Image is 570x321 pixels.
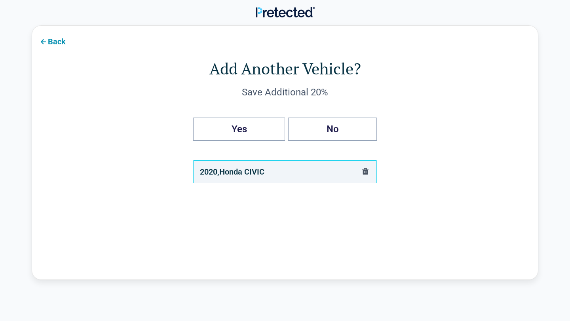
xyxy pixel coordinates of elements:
[193,118,285,141] button: Yes
[64,86,506,99] div: Save Additional 20%
[288,118,377,141] button: No
[193,118,377,141] div: Add Another Vehicles?
[200,165,264,178] div: 2020 , Honda CIVIC
[361,167,370,177] button: delete
[64,57,506,80] h1: Add Another Vehicle?
[32,32,72,50] button: Back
